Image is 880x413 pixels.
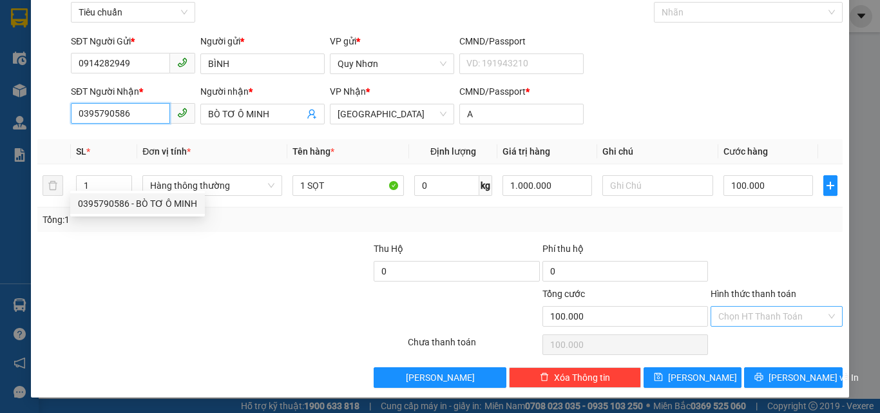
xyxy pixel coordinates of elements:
div: Đà Lạt ( Dọc Đường ) [110,11,200,42]
span: [PERSON_NAME] [668,370,737,385]
div: CMND/Passport [459,84,584,99]
span: Nhận: [110,12,141,26]
span: Tiêu chuẩn [79,3,187,22]
input: Ghi Chú [602,175,714,196]
span: plus [824,180,837,191]
div: A [110,75,200,91]
div: VP gửi [330,34,454,48]
button: deleteXóa Thông tin [509,367,641,388]
span: delete [540,372,549,383]
span: kg [479,175,492,196]
div: 0395790586 - BÒ TƠ Ô MINH [78,197,197,211]
span: Xóa Thông tin [554,370,610,385]
span: Đơn vị tính [142,146,191,157]
div: 0702383479 [11,42,101,60]
div: Người gửi [200,34,325,48]
span: Đà Lạt [338,104,446,124]
span: Hàng thông thường [150,176,274,195]
div: THẢO [11,26,101,42]
div: SĐT Người Nhận [71,84,195,99]
div: Người nhận [200,84,325,99]
span: Gửi: [11,12,31,26]
span: Giá trị hàng [502,146,550,157]
button: delete [43,175,63,196]
label: Hình thức thanh toán [711,289,796,299]
span: Quy Nhơn [338,54,446,73]
th: Ghi chú [597,139,719,164]
span: Tên hàng [292,146,334,157]
div: 0346455068 [110,57,200,75]
div: Tổng: 1 [43,213,341,227]
span: phone [177,108,187,118]
span: phone [177,57,187,68]
span: VP Nhận [330,86,366,97]
button: plus [823,175,838,196]
span: Cước hàng [723,146,768,157]
div: CMND/Passport [459,34,584,48]
div: Tuyên [110,42,200,57]
div: Chưa thanh toán [407,335,541,358]
div: 0395790586 - BÒ TƠ Ô MINH [70,193,205,214]
div: SĐT Người Gửi [71,34,195,48]
div: Quy Nhơn [11,11,101,26]
button: save[PERSON_NAME] [644,367,742,388]
span: Thu Hộ [374,244,403,254]
span: [PERSON_NAME] [406,370,475,385]
span: save [654,372,663,383]
span: Tổng cước [542,289,585,299]
input: 0 [502,175,591,196]
span: SL [76,146,86,157]
span: Định lượng [430,146,476,157]
div: Phí thu hộ [542,242,708,261]
span: printer [754,372,763,383]
button: printer[PERSON_NAME] và In [744,367,843,388]
span: [PERSON_NAME] và In [769,370,859,385]
span: user-add [307,109,317,119]
button: [PERSON_NAME] [374,367,506,388]
input: VD: Bàn, Ghế [292,175,404,196]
